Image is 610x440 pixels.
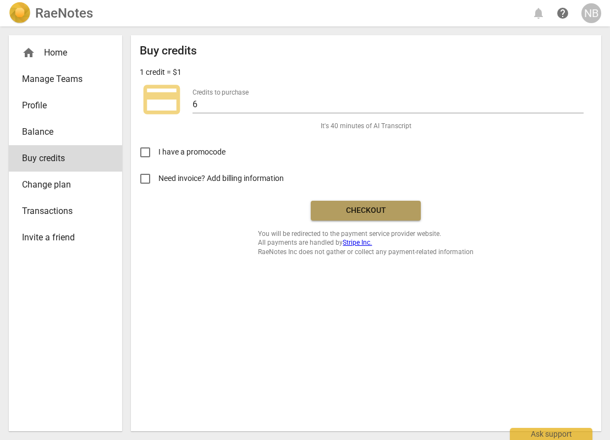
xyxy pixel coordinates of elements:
[510,428,592,440] div: Ask support
[553,3,573,23] a: Help
[22,178,100,191] span: Change plan
[22,99,100,112] span: Profile
[9,66,122,92] a: Manage Teams
[193,89,249,96] label: Credits to purchase
[22,125,100,139] span: Balance
[140,78,184,122] span: credit_card
[343,239,372,246] a: Stripe Inc.
[321,122,411,131] span: It's 40 minutes of AI Transcript
[556,7,569,20] span: help
[9,40,122,66] div: Home
[581,3,601,23] button: NB
[9,145,122,172] a: Buy credits
[22,231,100,244] span: Invite a friend
[35,5,93,21] h2: RaeNotes
[320,205,412,216] span: Checkout
[158,146,226,158] span: I have a promocode
[158,173,285,184] span: Need invoice? Add billing information
[22,73,100,86] span: Manage Teams
[9,172,122,198] a: Change plan
[22,46,35,59] span: home
[9,2,93,24] a: LogoRaeNotes
[140,44,197,58] h2: Buy credits
[9,92,122,119] a: Profile
[9,119,122,145] a: Balance
[9,2,31,24] img: Logo
[258,229,474,257] span: You will be redirected to the payment service provider website. All payments are handled by RaeNo...
[22,205,100,218] span: Transactions
[9,224,122,251] a: Invite a friend
[9,198,122,224] a: Transactions
[140,67,182,78] p: 1 credit = $1
[22,46,100,59] div: Home
[22,152,100,165] span: Buy credits
[311,201,421,221] button: Checkout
